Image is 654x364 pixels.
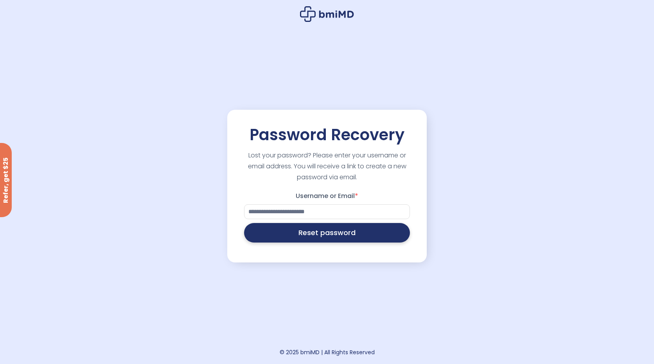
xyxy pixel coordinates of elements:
iframe: Sign Up via Text for Offers [6,334,94,358]
p: Lost your password? Please enter your username or email address. You will receive a link to creat... [243,150,411,183]
h2: Password Recovery [250,125,404,144]
button: Reset password [244,223,410,243]
label: Username or Email [244,190,410,202]
div: © 2025 bmiMD | All Rights Reserved [280,347,375,358]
